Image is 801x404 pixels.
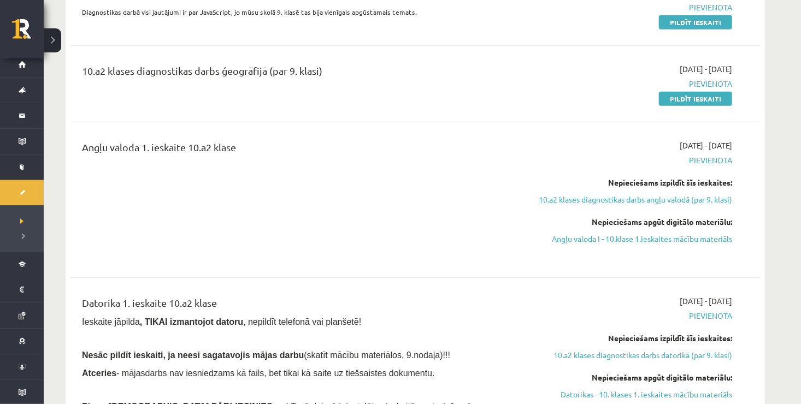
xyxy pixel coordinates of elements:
[82,350,304,360] span: Nesāc pildīt ieskaiti, ja neesi sagatavojis mājas darbu
[526,372,732,383] div: Nepieciešams apgūt digitālo materiālu:
[526,155,732,166] span: Pievienota
[659,15,732,29] a: Pildīt ieskaiti
[82,295,510,316] div: Datorika 1. ieskaite 10.a2 klase
[680,140,732,151] span: [DATE] - [DATE]
[82,369,435,378] span: - mājasdarbs nav iesniedzams kā fails, bet tikai kā saite uz tiešsaistes dokumentu.
[526,2,732,13] span: Pievienota
[82,7,510,17] p: Diagnostikas darbā visi jautājumi ir par JavaScript, jo mūsu skolā 9. klasē tas bija vienīgais ap...
[526,233,732,245] a: Angļu valoda I - 10.klase 1.ieskaites mācību materiāls
[526,78,732,90] span: Pievienota
[659,92,732,106] a: Pildīt ieskaiti
[526,194,732,205] a: 10.a2 klases diagnostikas darbs angļu valodā (par 9. klasi)
[140,317,243,326] b: , TIKAI izmantojot datoru
[82,317,361,326] span: Ieskaite jāpilda , nepildīt telefonā vai planšetē!
[82,140,510,160] div: Angļu valoda 1. ieskaite 10.a2 klase
[526,216,732,228] div: Nepieciešams apgūt digitālo materiālu:
[82,369,116,378] b: Atceries
[680,295,732,307] span: [DATE] - [DATE]
[12,19,44,46] a: Rīgas 1. Tālmācības vidusskola
[526,349,732,361] a: 10.a2 klases diagnostikas darbs datorikā (par 9. klasi)
[526,389,732,400] a: Datorikas - 10. klases 1. ieskaites mācību materiāls
[526,177,732,188] div: Nepieciešams izpildīt šīs ieskaites:
[680,63,732,75] span: [DATE] - [DATE]
[82,63,510,84] div: 10.a2 klases diagnostikas darbs ģeogrāfijā (par 9. klasi)
[526,332,732,344] div: Nepieciešams izpildīt šīs ieskaites:
[526,310,732,322] span: Pievienota
[304,350,450,360] span: (skatīt mācību materiālos, 9.nodaļa)!!!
